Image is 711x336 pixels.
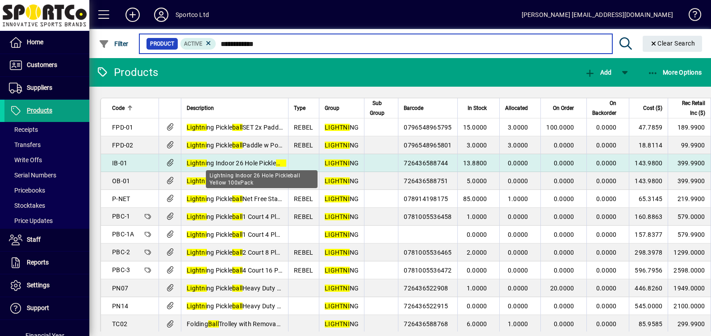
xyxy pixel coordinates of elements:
a: Support [4,297,89,319]
div: Group [325,103,359,113]
a: Stocktakes [4,198,89,213]
em: LIGHTNI [325,285,350,292]
td: 579.9900 [668,226,710,244]
span: ng Pickle Paddle w PolymerHoneycombCore [187,142,342,149]
span: Cost ($) [643,103,662,113]
em: Lightni [187,124,207,131]
span: 100.0000 [546,124,574,131]
em: ball [232,213,243,220]
span: REBEL [294,142,313,149]
span: PBC-1 [112,213,130,220]
span: 0.0000 [596,124,617,131]
span: 0.0000 [596,177,617,185]
span: Description [187,103,214,113]
span: In Stock [468,103,487,113]
div: Description [187,103,283,113]
span: 1.0000 [467,213,487,220]
td: 298.3978 [629,244,668,261]
span: 0781005536458 [404,213,452,220]
span: 0.0000 [596,302,617,310]
td: 143.9800 [629,172,668,190]
span: FPD-01 [112,124,134,131]
span: Type [294,103,305,113]
span: 3.0000 [508,142,528,149]
em: Lightni [187,213,207,220]
span: ng Outdoor 40 Hole Pickle Green 100xPack [187,177,339,185]
span: IB-01 [112,160,127,167]
span: Home [27,38,43,46]
td: 143.9800 [629,154,668,172]
span: Add [585,69,611,76]
em: LIGHTNI [325,124,350,131]
span: 726436588768 [404,320,448,328]
span: On Backorder [592,98,616,118]
td: 85.9585 [629,315,668,333]
span: 0.0000 [554,302,574,310]
span: 0.0000 [554,195,574,202]
span: Suppliers [27,84,52,91]
em: Lightni [187,231,207,238]
span: NG [325,160,359,167]
td: 399.9900 [668,154,710,172]
span: 0.0000 [554,249,574,256]
div: Sub Group [370,98,393,118]
span: 0.0000 [596,267,617,274]
span: PBC-3 [112,266,130,273]
span: ng Pickle Heavy Duty Net on Wheels [187,285,318,292]
span: 0.0000 [508,231,528,238]
em: Lightni [187,195,207,202]
span: 0.0000 [508,249,528,256]
em: LIGHTNI [325,160,350,167]
td: 219.9900 [668,190,710,208]
span: Customers [27,61,57,68]
span: Rec Retail Inc ($) [673,98,705,118]
span: ng Pickle 2 Court 8 Player Kit [187,249,298,256]
span: Products [27,107,52,114]
div: Sportco Ltd [176,8,209,22]
a: Reports [4,252,89,274]
span: 0.0000 [554,160,574,167]
button: More Options [645,64,704,80]
span: 726436588744 [404,160,448,167]
button: Filter [96,36,131,52]
span: Serial Numbers [9,172,56,179]
a: Pricebooks [4,183,89,198]
span: 0.0000 [467,302,487,310]
span: 0.0000 [508,302,528,310]
span: Active [184,41,202,47]
em: ball [276,160,286,167]
a: Staff [4,229,89,251]
em: ball [232,231,243,238]
td: 157.8377 [629,226,668,244]
span: REBEL [294,267,313,274]
span: REBEL [294,213,313,220]
em: LIGHTNI [325,320,350,328]
button: Add [118,7,147,23]
span: Write Offs [9,156,42,164]
span: 0.0000 [508,177,528,185]
span: 0.0000 [508,285,528,292]
span: Sub Group [370,98,385,118]
span: 726436588751 [404,177,448,185]
a: Suppliers [4,77,89,99]
span: ng Indoor 26 Hole Pickle Yellow 100xPack [187,160,335,167]
em: ball [232,285,243,292]
span: 1.0000 [467,285,487,292]
div: Code [112,103,153,113]
em: Lightni [187,249,207,256]
em: LIGHTNI [325,195,350,202]
span: 0.0000 [554,320,574,328]
span: On Order [553,103,574,113]
em: LIGHTNI [325,231,350,238]
span: NG [325,249,359,256]
div: On Backorder [592,98,624,118]
span: REBEL [294,124,313,131]
span: 0.0000 [554,142,574,149]
span: Price Updates [9,217,53,224]
em: ball [232,249,243,256]
em: Lightni [187,160,207,167]
span: 20.0000 [550,285,574,292]
span: Stocktakes [9,202,45,209]
span: 0.0000 [554,177,574,185]
em: Lightni [187,177,207,185]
